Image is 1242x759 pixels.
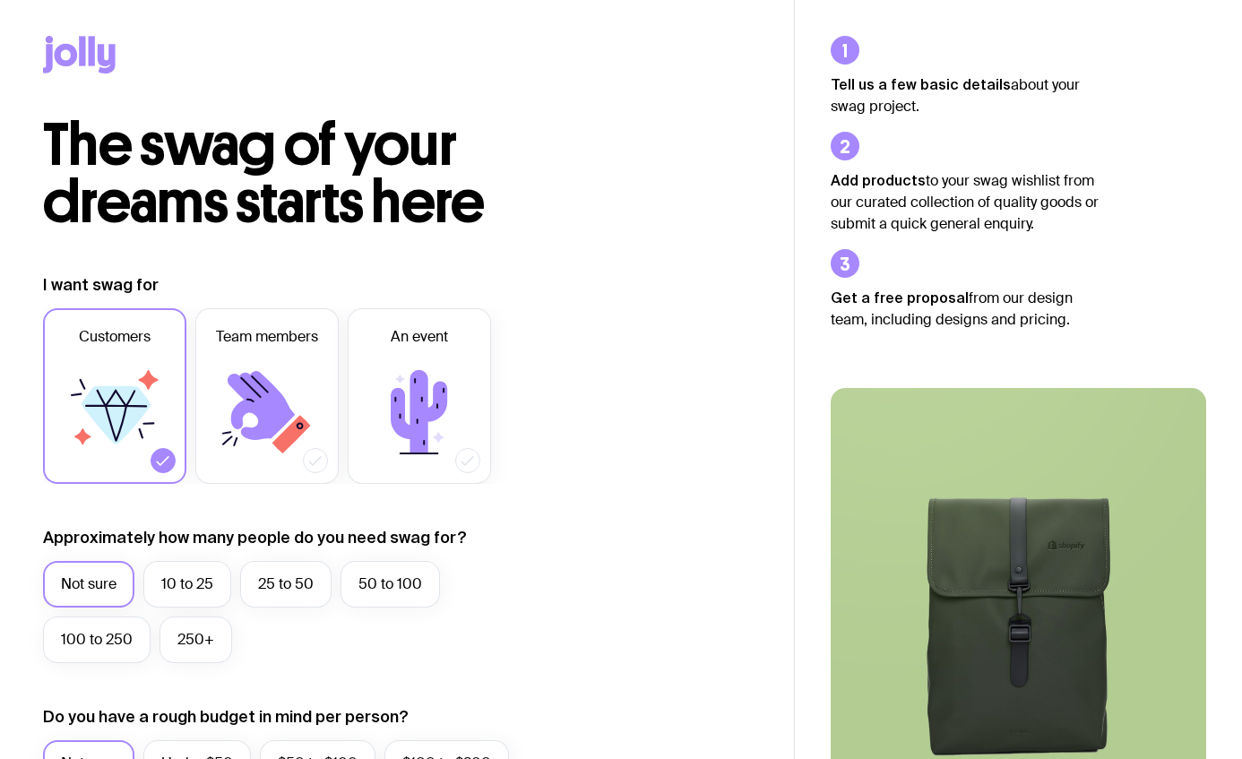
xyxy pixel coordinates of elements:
label: 25 to 50 [240,561,332,608]
strong: Add products [831,172,926,188]
strong: Get a free proposal [831,289,969,306]
label: I want swag for [43,274,159,296]
label: 250+ [160,617,232,663]
p: from our design team, including designs and pricing. [831,287,1100,331]
p: to your swag wishlist from our curated collection of quality goods or submit a quick general enqu... [831,169,1100,235]
label: 10 to 25 [143,561,231,608]
label: 100 to 250 [43,617,151,663]
span: Team members [216,326,318,348]
p: about your swag project. [831,73,1100,117]
span: The swag of your dreams starts here [43,109,485,237]
span: Customers [79,326,151,348]
label: Not sure [43,561,134,608]
label: Do you have a rough budget in mind per person? [43,706,409,728]
label: 50 to 100 [341,561,440,608]
span: An event [391,326,448,348]
label: Approximately how many people do you need swag for? [43,527,467,548]
strong: Tell us a few basic details [831,76,1011,92]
